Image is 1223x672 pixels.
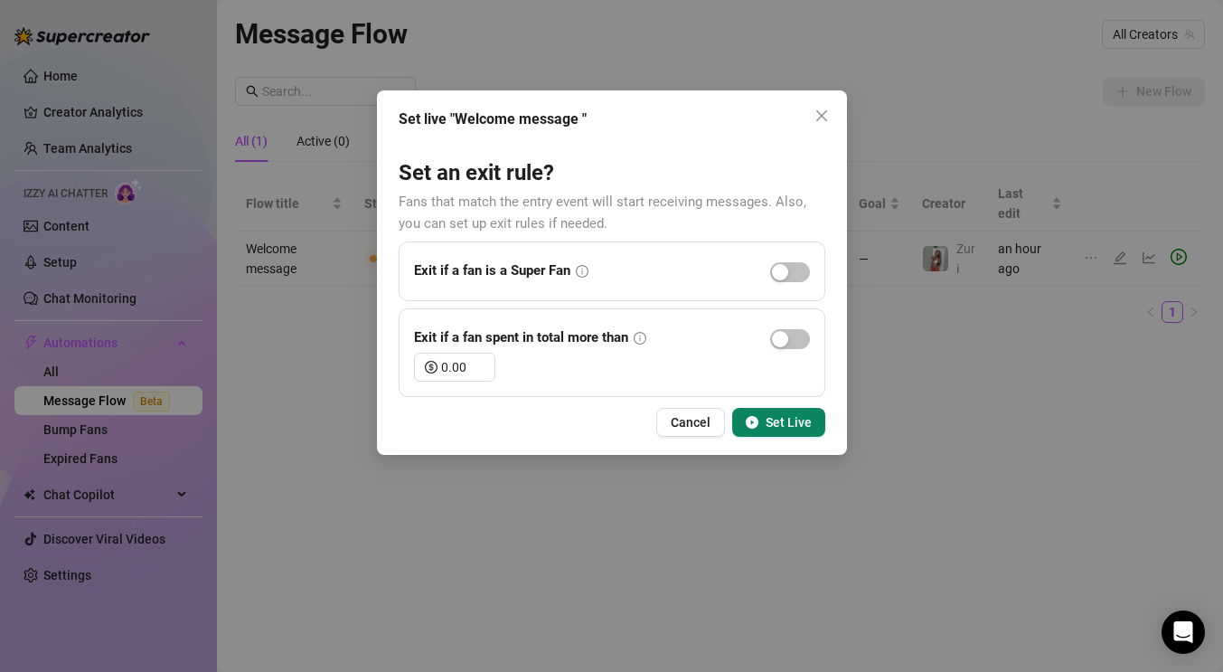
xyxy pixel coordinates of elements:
[414,329,628,345] strong: Exit if a fan spent in total more than
[671,415,710,430] span: Cancel
[766,415,812,430] span: Set Live
[399,194,806,232] span: Fans that match the entry event will start receiving messages. Also, you can set up exit rules if...
[414,262,570,279] strong: Exit if a fan is a Super Fan
[807,101,836,130] button: Close
[634,332,646,345] span: info-circle
[732,408,825,437] button: Set Live
[746,416,758,429] span: play-circle
[399,109,825,130] div: Set live "Welcome message "
[399,159,825,188] h3: Set an exit rule?
[814,109,829,123] span: close
[576,265,588,278] span: info-circle
[807,109,836,123] span: Close
[1162,610,1205,654] div: Open Intercom Messenger
[656,408,725,437] button: Cancel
